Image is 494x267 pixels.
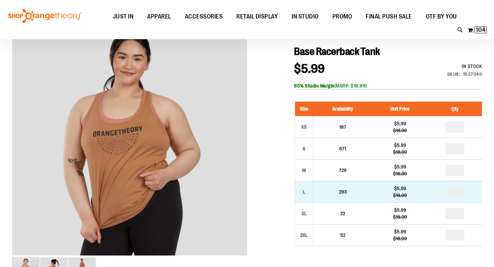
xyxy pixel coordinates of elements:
a: IN STUDIO [285,9,326,25]
span: 22 [340,211,345,216]
span: 52 [340,232,345,238]
div: XS [299,122,309,132]
div: L [299,187,309,197]
th: Size [295,102,313,116]
div: $5.99 [376,185,424,192]
div: 1537046 [463,71,482,78]
div: $5.99 [376,142,424,149]
div: $18.00 [376,149,424,155]
div: S [299,143,309,154]
div: Availability [447,63,482,70]
a: RETAIL DISPLAY [230,9,285,25]
span: IN STUDIO [292,9,319,24]
div: $18.00 [376,170,424,177]
span: ACCESSORIES [185,9,223,24]
div: Product image for Base Racerback Tank [12,22,247,257]
a: APPAREL [140,9,178,25]
span: 729 [339,167,346,173]
div: $18.00 [376,235,424,242]
b: 65% Studio Margin [294,83,334,89]
div: $5.99 [376,207,424,213]
strong: SKU [447,71,460,77]
div: XL [299,208,309,219]
a: FINAL PUSH SALE [359,9,419,24]
div: $18.00 [376,127,424,134]
span: RETAIL DISPLAY [236,9,278,24]
a: OTF BY YOU [419,9,464,25]
img: Product image for Base Racerback Tank [12,21,247,256]
div: M [299,165,309,175]
a: PROMO [326,9,359,25]
span: APPAREL [147,9,171,24]
th: Unit Price [372,102,428,116]
span: OTF BY YOU [426,9,457,24]
div: $5.99 [376,163,424,170]
a: JUST IN [106,9,141,25]
span: 671 [339,146,346,151]
span: JUST IN [113,9,134,24]
div: (MSRP: $16.99) [294,82,482,89]
div: $18.00 [376,213,424,220]
div: $5.99 [376,120,424,127]
span: 187 [339,124,346,130]
div: In stock [447,63,482,70]
img: Shop Orangetheory [7,9,83,23]
th: Availability [313,102,373,116]
span: PROMO [332,9,352,24]
span: 293 [339,189,347,195]
a: ACCESSORIES [178,9,230,25]
span: Base Racerback Tank [294,46,380,57]
div: $5.99 [376,228,424,235]
div: $18.00 [376,192,424,199]
th: Qty [428,102,482,116]
div: 2XL [299,230,309,240]
span: $5.99 [294,62,325,76]
span: FINAL PUSH SALE [366,9,412,24]
span: 104 [476,26,485,33]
